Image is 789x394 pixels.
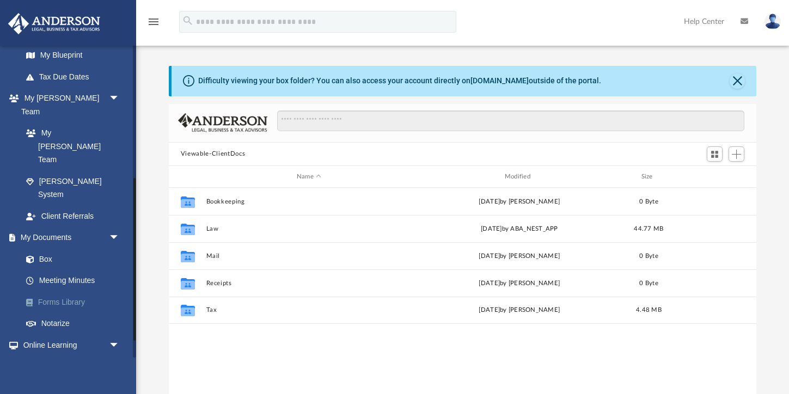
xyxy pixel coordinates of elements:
button: Viewable-ClientDocs [181,149,245,159]
i: search [182,15,194,27]
button: Close [730,73,745,89]
button: Switch to Grid View [707,146,723,162]
div: id [675,172,751,182]
span: 4.48 MB [636,307,662,313]
span: 0 Byte [639,199,658,205]
a: Online Learningarrow_drop_down [8,334,131,356]
button: Mail [206,253,412,260]
div: [DATE] by ABA_NEST_APP [417,224,622,234]
button: Tax [206,307,412,314]
a: Courses [15,356,131,378]
div: [DATE] by [PERSON_NAME] [417,279,622,288]
div: Size [627,172,670,182]
img: User Pic [764,14,781,29]
span: 0 Byte [639,280,658,286]
span: 0 Byte [639,253,658,259]
div: [DATE] by [PERSON_NAME] [417,306,622,316]
a: Client Referrals [15,205,131,227]
a: My [PERSON_NAME] Teamarrow_drop_down [8,88,131,122]
a: My [PERSON_NAME] Team [15,122,125,171]
div: Name [205,172,411,182]
button: Bookkeeping [206,198,412,205]
a: Notarize [15,313,136,335]
a: Box [15,248,131,270]
a: Tax Due Dates [15,66,136,88]
img: Anderson Advisors Platinum Portal [5,13,103,34]
button: Add [729,146,745,162]
div: Modified [416,172,622,182]
a: [PERSON_NAME] System [15,170,131,205]
button: Receipts [206,280,412,287]
div: [DATE] by [PERSON_NAME] [417,251,622,261]
div: [DATE] by [PERSON_NAME] [417,197,622,207]
span: 44.77 MB [634,226,663,232]
a: Forms Library [15,291,136,313]
a: My Documentsarrow_drop_down [8,227,136,249]
a: menu [147,21,160,28]
span: arrow_drop_down [109,88,131,110]
span: arrow_drop_down [109,227,131,249]
input: Search files and folders [277,110,744,131]
div: Difficulty viewing your box folder? You can also access your account directly on outside of the p... [198,75,601,87]
div: id [174,172,201,182]
button: Law [206,225,412,232]
a: My Blueprint [15,45,131,66]
i: menu [147,15,160,28]
a: Meeting Minutes [15,270,136,292]
a: [DOMAIN_NAME] [470,76,529,85]
span: arrow_drop_down [109,334,131,356]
